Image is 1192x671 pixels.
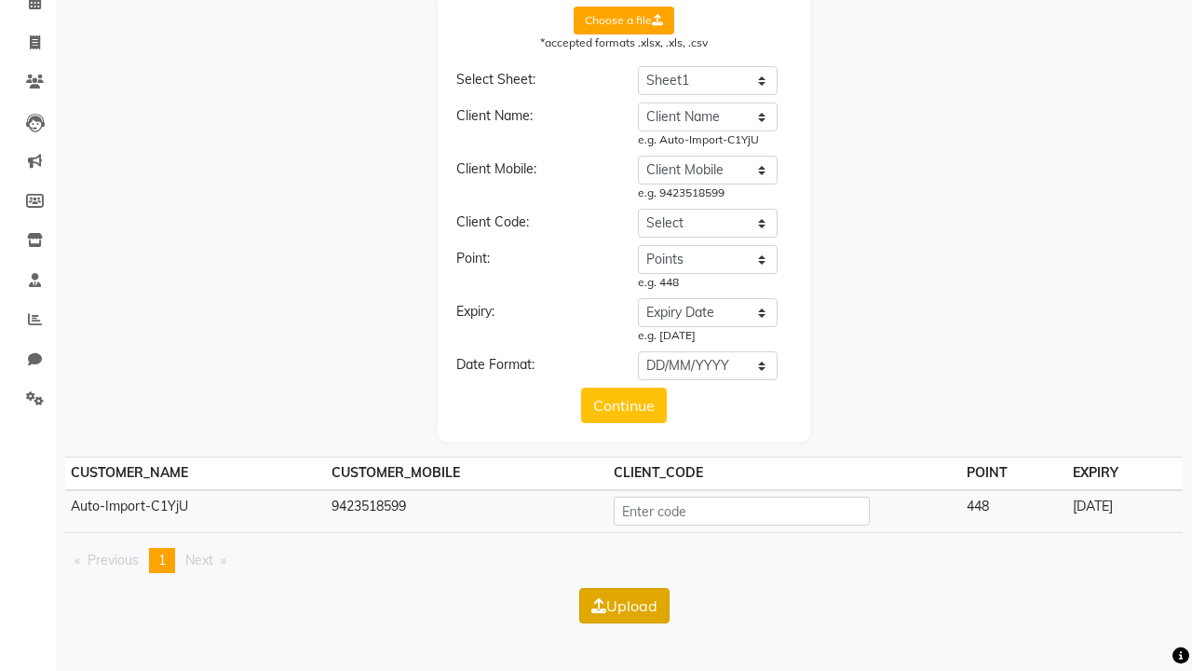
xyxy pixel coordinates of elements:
[65,548,1183,573] nav: Pagination
[442,70,624,95] div: Select Sheet:
[442,212,624,238] div: Client Code:
[442,106,624,148] div: Client Name:
[638,185,778,201] div: e.g. 9423518599
[65,490,325,532] td: Auto-Import-C1YjU
[442,355,624,380] div: Date Format:
[574,7,674,34] label: Choose a file
[65,458,325,490] th: CUSTOMER_NAME
[456,34,792,51] div: *accepted formats .xlsx, .xls, .csv
[158,552,166,568] span: 1
[1067,458,1183,490] th: EXPIRY
[638,131,778,148] div: e.g. Auto-Import-C1YjU
[638,274,778,291] div: e.g. 448
[442,159,624,201] div: Client Mobile:
[608,458,960,490] th: CLIENT_CODE
[325,458,608,490] th: CUSTOMER_MOBILE
[638,327,778,344] div: e.g. [DATE]
[960,490,1066,532] td: 448
[581,388,667,423] button: Continue
[614,497,869,526] input: Enter code
[325,490,608,532] td: 9423518599
[1067,490,1183,532] td: [DATE]
[185,552,213,568] span: Next
[579,588,670,623] button: Upload
[88,552,139,568] span: Previous
[442,249,624,291] div: Point:
[442,302,624,344] div: Expiry:
[960,458,1066,490] th: POINT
